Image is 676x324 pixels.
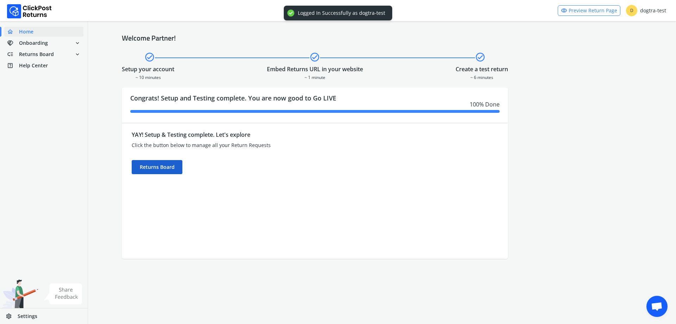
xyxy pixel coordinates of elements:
span: expand_more [74,49,81,59]
span: Help Center [19,62,48,69]
img: share feedback [44,283,82,304]
div: ~ 6 minutes [456,73,508,80]
span: Settings [18,313,37,320]
span: Returns Board [19,51,54,58]
div: Logged In Successfully as dogtra-test [298,10,385,16]
img: Logo [7,4,52,18]
div: Congrats! Setup and Testing complete. You are now good to Go LIVE [122,87,508,123]
div: Create a test return [456,65,508,73]
span: visibility [561,6,567,16]
span: check_circle [144,51,155,63]
a: visibilityPreview Return Page [558,5,620,16]
span: Onboarding [19,39,48,47]
span: handshake [7,38,19,48]
div: ~ 1 minute [267,73,363,80]
span: D [626,5,637,16]
div: Setup your account [122,65,174,73]
span: low_priority [7,49,19,59]
h4: Welcome Partner! [122,34,642,42]
div: Click the button below to manage all your Return Requests [132,142,401,149]
a: help_centerHelp Center [4,61,83,71]
a: homeHome [4,27,83,37]
div: ~ 10 minutes [122,73,174,80]
span: check_circle [475,51,486,63]
div: Returns Board [132,160,182,174]
span: home [7,27,19,37]
div: dogtra-test [626,5,666,16]
div: 100 % Done [130,100,500,109]
div: YAY! Setup & Testing complete. Let's explore [132,130,401,139]
span: check_circle [309,51,320,63]
span: help_center [7,61,19,71]
span: settings [6,311,18,321]
span: Home [19,28,33,35]
span: expand_more [74,38,81,48]
div: Open chat [646,296,668,317]
div: Embed Returns URL in your website [267,65,363,73]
